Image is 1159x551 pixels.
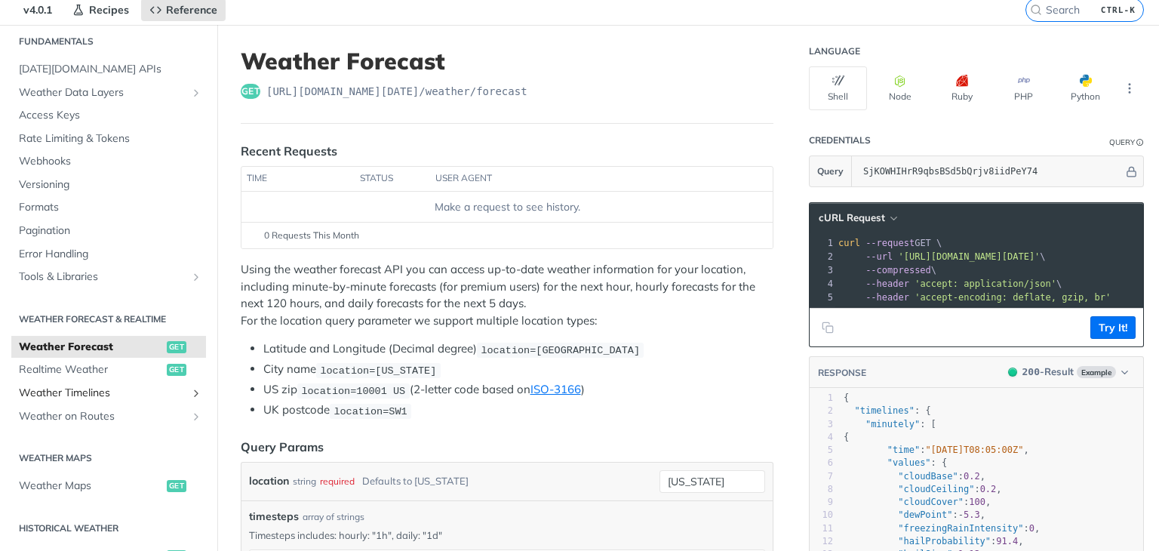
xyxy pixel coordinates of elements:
div: 4 [810,431,833,444]
span: - [958,509,964,520]
div: 5 [810,291,835,304]
span: \ [838,265,936,275]
button: 200200-ResultExample [1001,365,1136,380]
span: { [844,432,849,442]
span: "[DATE]T08:05:00Z" [925,445,1023,455]
span: Versioning [19,177,202,192]
span: Weather on Routes [19,409,186,424]
button: Hide [1124,164,1139,179]
div: - Result [1022,365,1074,380]
span: 'accept-encoding: deflate, gzip, br' [915,292,1111,303]
div: Credentials [809,134,871,146]
div: 11 [810,522,833,535]
button: RESPONSE [817,365,867,380]
span: Example [1077,366,1116,378]
button: Try It! [1090,316,1136,339]
div: Defaults to [US_STATE] [362,470,469,492]
span: "cloudCover" [898,497,964,507]
div: 2 [810,250,835,263]
div: Language [809,45,860,57]
button: Query [810,156,852,186]
div: 9 [810,496,833,509]
div: 4 [810,277,835,291]
p: Timesteps includes: hourly: "1h", daily: "1d" [249,528,765,542]
div: array of strings [303,510,364,524]
span: 200 [1022,366,1040,377]
span: : [ [844,419,936,429]
li: City name [263,361,773,378]
span: Error Handling [19,247,202,262]
span: [DATE][DOMAIN_NAME] APIs [19,62,202,77]
button: Show subpages for Weather Timelines [190,387,202,399]
span: Weather Forecast [19,340,163,355]
label: location [249,470,289,492]
span: : , [844,509,985,520]
button: Show subpages for Tools & Libraries [190,271,202,283]
input: apikey [856,156,1124,186]
div: 10 [810,509,833,522]
li: UK postcode [263,402,773,419]
span: Weather Timelines [19,386,186,401]
h2: Fundamentals [11,35,206,48]
div: 7 [810,470,833,483]
button: More Languages [1118,77,1141,100]
span: : { [844,405,931,416]
th: time [241,167,355,191]
span: location=SW1 [334,405,407,417]
div: 12 [810,535,833,548]
button: cURL Request [813,211,902,226]
a: Realtime Weatherget [11,359,206,381]
div: required [320,470,355,492]
a: Formats [11,196,206,219]
span: Formats [19,200,202,215]
span: --compressed [865,265,931,275]
span: "cloudCeiling" [898,484,974,494]
span: : , [844,445,1029,455]
h2: Weather Forecast & realtime [11,312,206,326]
span: Webhooks [19,154,202,169]
span: https://api.tomorrow.io/v4/weather/forecast [266,84,527,99]
a: Error Handling [11,243,206,266]
div: Recent Requests [241,142,337,160]
span: --header [865,292,909,303]
div: Query Params [241,438,324,456]
span: : , [844,497,991,507]
div: 2 [810,405,833,417]
span: "time" [887,445,920,455]
button: Show subpages for Weather Data Layers [190,87,202,99]
span: --request [865,238,915,248]
a: [DATE][DOMAIN_NAME] APIs [11,58,206,81]
div: Make a request to see history. [247,199,767,215]
span: Recipes [89,3,129,17]
button: Python [1056,66,1114,110]
span: : , [844,471,985,482]
span: get [167,364,186,376]
span: 100 [969,497,985,507]
button: Shell [809,66,867,110]
span: 5.3 [964,509,980,520]
span: get [167,341,186,353]
span: 200 [1008,368,1017,377]
div: QueryInformation [1109,137,1144,148]
span: \ [838,251,1046,262]
a: Weather Mapsget [11,475,206,497]
div: 3 [810,418,833,431]
span: : { [844,457,947,468]
button: Show subpages for Weather on Routes [190,411,202,423]
button: Node [871,66,929,110]
span: \ [838,279,1062,289]
div: 6 [810,457,833,469]
span: '[URL][DOMAIN_NAME][DATE]' [898,251,1040,262]
span: : , [844,523,1040,534]
span: 0.2 [964,471,980,482]
a: Access Keys [11,104,206,127]
span: Tools & Libraries [19,269,186,285]
span: 0.2 [980,484,997,494]
span: GET \ [838,238,942,248]
li: US zip (2-letter code based on ) [263,381,773,399]
h1: Weather Forecast [241,48,773,75]
a: Pagination [11,220,206,242]
kbd: CTRL-K [1097,2,1139,17]
span: Access Keys [19,108,202,123]
div: 1 [810,392,833,405]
